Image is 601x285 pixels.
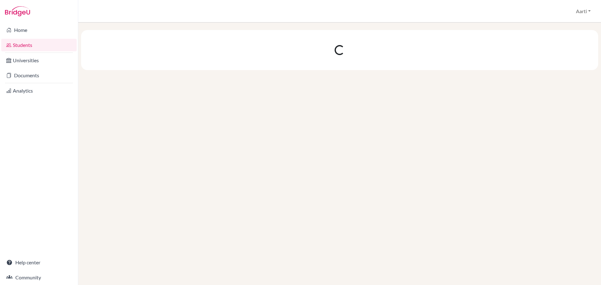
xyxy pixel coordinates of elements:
[1,54,77,67] a: Universities
[1,69,77,82] a: Documents
[5,6,30,16] img: Bridge-U
[1,24,77,36] a: Home
[1,84,77,97] a: Analytics
[573,5,593,17] button: Aarti
[1,256,77,269] a: Help center
[1,271,77,284] a: Community
[1,39,77,51] a: Students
